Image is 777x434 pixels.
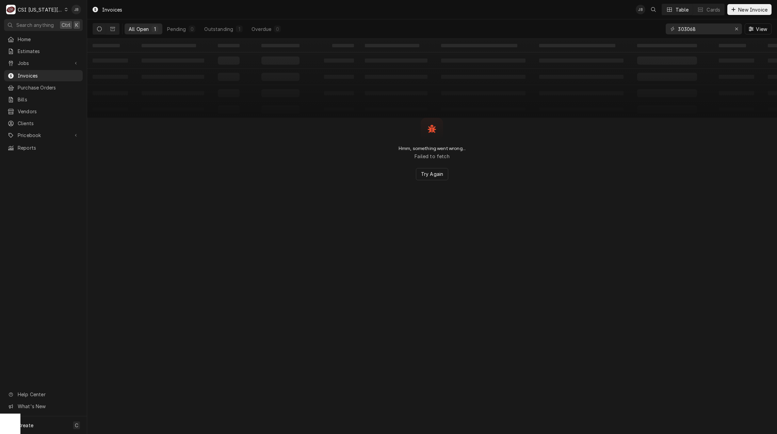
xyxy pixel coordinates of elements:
[18,72,79,79] span: Invoices
[204,26,233,33] div: Outstanding
[737,6,769,13] span: New Invoice
[261,44,300,47] span: ‌
[731,23,742,34] button: Erase input
[252,26,271,33] div: Overdue
[18,60,69,67] span: Jobs
[275,26,279,33] div: 0
[707,6,720,13] div: Cards
[93,44,120,47] span: ‌
[4,19,83,31] button: Search anythingCtrlK
[4,130,83,141] a: Go to Pricebook
[727,4,772,15] button: New Invoice
[755,26,768,33] span: View
[4,401,83,412] a: Go to What's New
[62,21,70,29] span: Ctrl
[190,26,194,33] div: 0
[4,70,83,81] a: Invoices
[18,132,69,139] span: Pricebook
[4,142,83,153] a: Reports
[71,5,81,14] div: JB
[87,39,777,118] table: All Open Invoices List Loading
[4,34,83,45] a: Home
[4,118,83,129] a: Clients
[399,146,466,151] h2: Hmm, something went wrong...
[719,44,746,47] span: ‌
[365,44,419,47] span: ‌
[441,44,517,47] span: ‌
[71,5,81,14] div: Joshua Bennett's Avatar
[75,21,78,29] span: K
[18,422,33,428] span: Create
[636,5,645,14] div: JB
[6,5,16,14] div: CSI Kansas City.'s Avatar
[167,26,186,33] div: Pending
[153,26,157,33] div: 1
[4,46,83,57] a: Estimates
[332,44,354,47] span: ‌
[636,5,645,14] div: Joshua Bennett's Avatar
[416,168,448,180] button: Try Again
[648,4,659,15] button: Open search
[745,23,772,34] button: View
[237,26,241,33] div: 1
[18,403,79,410] span: What's New
[18,36,79,43] span: Home
[18,391,79,398] span: Help Center
[18,108,79,115] span: Vendors
[18,48,79,55] span: Estimates
[637,44,697,47] span: ‌
[18,144,79,151] span: Reports
[678,23,729,34] input: Keyword search
[18,6,63,13] div: CSI [US_STATE][GEOGRAPHIC_DATA].
[129,26,149,33] div: All Open
[16,21,54,29] span: Search anything
[4,82,83,93] a: Purchase Orders
[4,389,83,400] a: Go to Help Center
[218,44,240,47] span: ‌
[18,96,79,103] span: Bills
[142,44,196,47] span: ‌
[676,6,689,13] div: Table
[4,57,83,69] a: Go to Jobs
[75,422,78,429] span: C
[415,153,449,160] p: Failed to fetch
[539,44,615,47] span: ‌
[4,94,83,105] a: Bills
[6,5,16,14] div: C
[18,120,79,127] span: Clients
[4,106,83,117] a: Vendors
[18,84,79,91] span: Purchase Orders
[420,170,444,178] span: Try Again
